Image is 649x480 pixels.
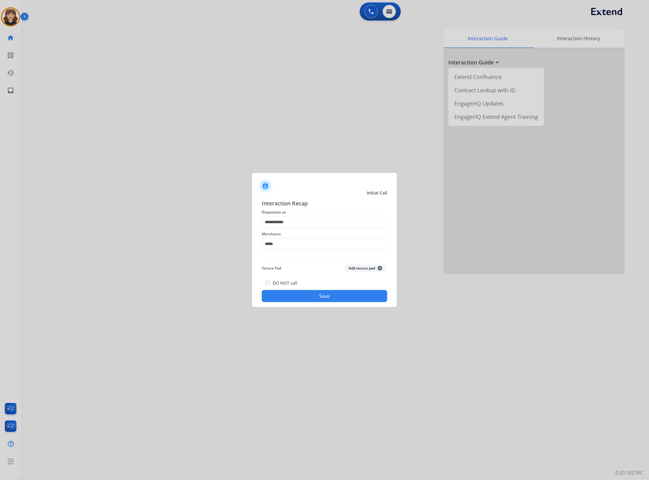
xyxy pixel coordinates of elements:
[262,265,281,272] span: Secure Pad
[273,280,297,286] label: DO NOT call
[378,266,382,271] span: +
[615,469,643,476] p: 0.20.1027RC
[262,199,387,209] span: Interaction Recap
[258,179,273,193] img: contactIcon
[262,209,387,216] span: Disposition as
[367,190,387,196] span: Initial Call
[345,265,386,272] button: Add secure pad+
[262,230,387,238] span: Merchants
[262,290,387,302] button: Save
